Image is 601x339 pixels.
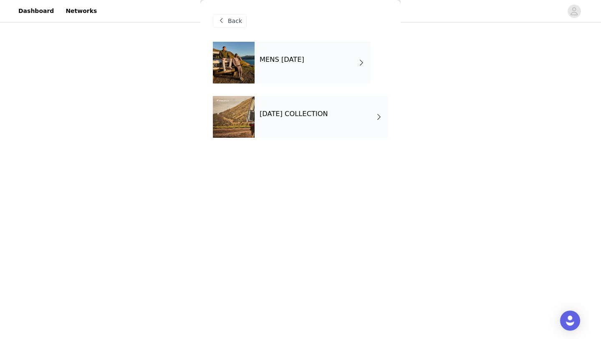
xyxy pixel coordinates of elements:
h4: [DATE] COLLECTION [260,110,328,118]
div: avatar [570,5,578,18]
div: Open Intercom Messenger [560,311,580,331]
a: Dashboard [13,2,59,20]
a: Networks [61,2,102,20]
span: Back [228,17,242,25]
h4: MENS [DATE] [260,56,304,63]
